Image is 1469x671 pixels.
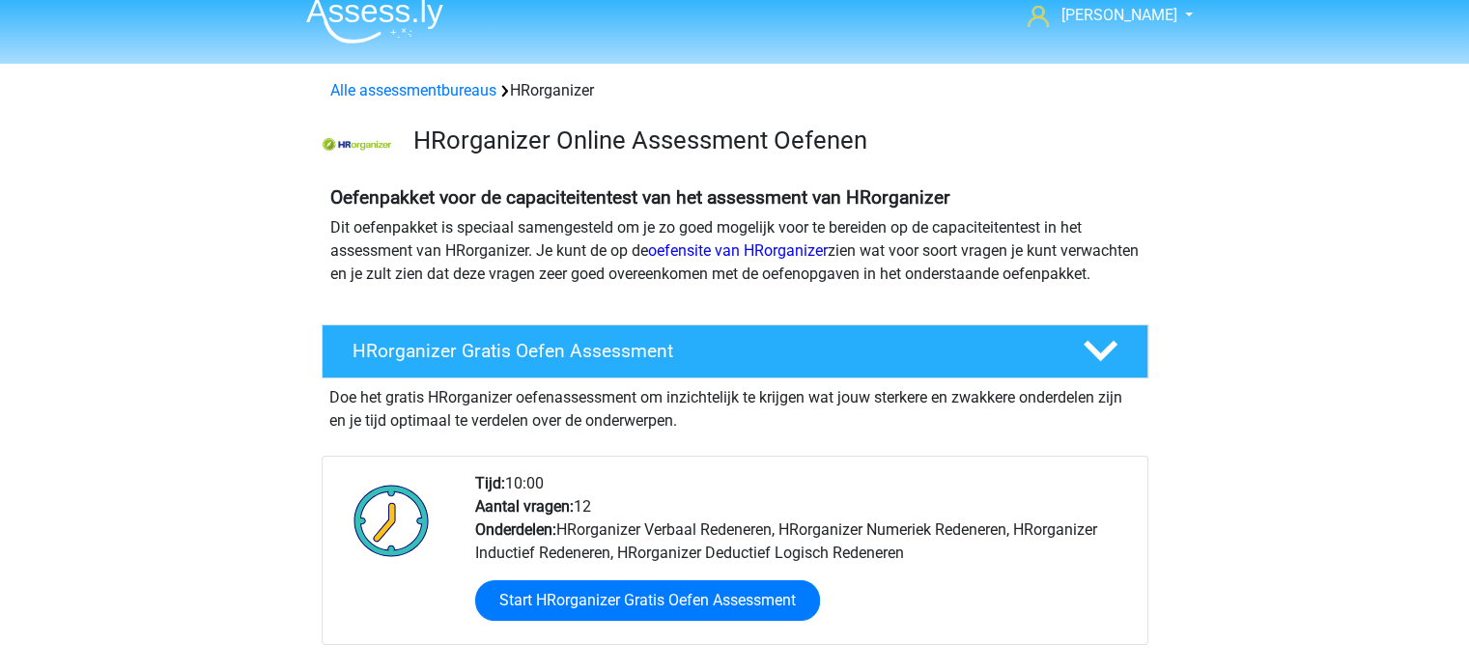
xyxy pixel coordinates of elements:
a: HRorganizer Gratis Oefen Assessment [314,324,1156,378]
h4: HRorganizer Gratis Oefen Assessment [353,340,1052,362]
div: HRorganizer [323,79,1147,102]
b: Tijd: [475,474,505,492]
div: 10:00 12 HRorganizer Verbaal Redeneren, HRorganizer Numeriek Redeneren, HRorganizer Inductief Red... [461,472,1146,644]
div: Doe het gratis HRorganizer oefenassessment om inzichtelijk te krijgen wat jouw sterkere en zwakke... [322,378,1148,433]
a: oefensite van HRorganizer [648,241,828,260]
a: Start HRorganizer Gratis Oefen Assessment [475,580,820,621]
img: HRorganizer Logo [323,138,391,151]
a: [PERSON_NAME] [1020,4,1178,27]
p: Dit oefenpakket is speciaal samengesteld om je zo goed mogelijk voor te bereiden op de capaciteit... [330,216,1140,286]
img: Klok [343,472,440,569]
h3: HRorganizer Online Assessment Oefenen [413,126,1133,155]
b: Aantal vragen: [475,497,574,516]
a: Alle assessmentbureaus [330,81,496,99]
b: Onderdelen: [475,520,556,539]
span: [PERSON_NAME] [1060,6,1176,24]
b: Oefenpakket voor de capaciteitentest van het assessment van HRorganizer [330,186,950,209]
